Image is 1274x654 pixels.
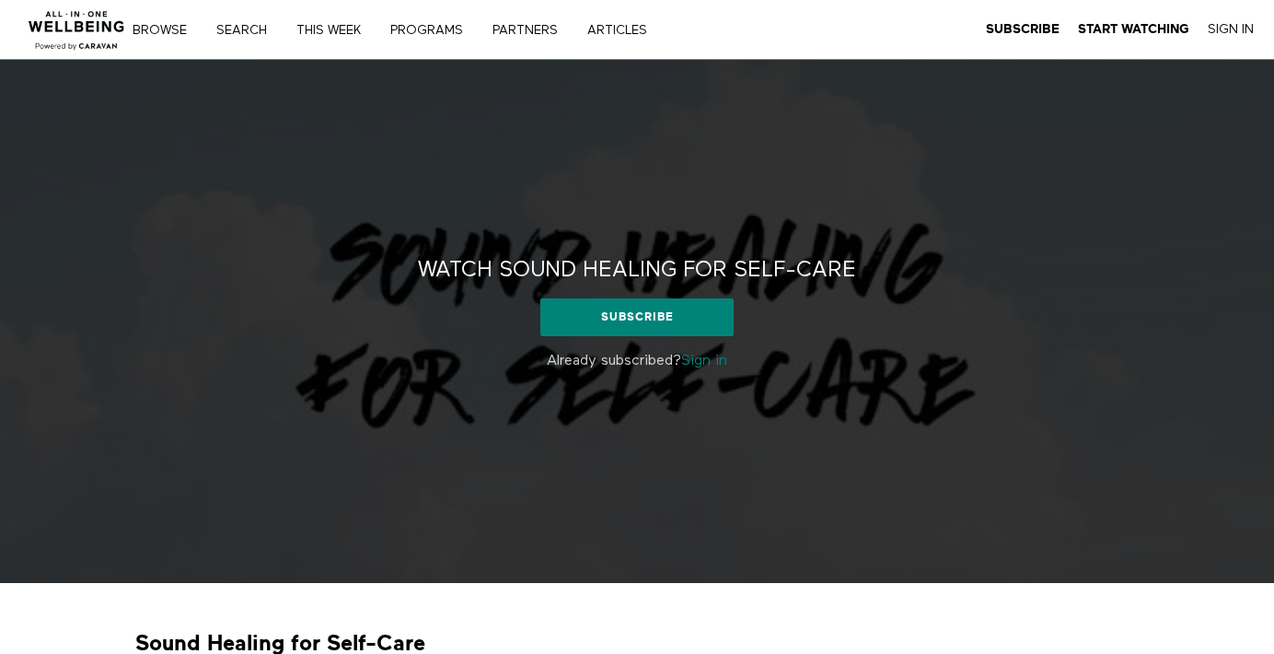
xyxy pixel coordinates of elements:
a: Browse [126,24,206,37]
a: PROGRAMS [384,24,482,37]
a: PARTNERS [486,24,577,37]
a: Subscribe [540,298,735,335]
a: Start Watching [1078,21,1189,38]
a: Sign in [681,354,727,368]
a: ARTICLES [581,24,666,37]
a: Subscribe [986,21,1060,38]
a: Sign In [1208,21,1254,38]
p: Already subscribed? [435,350,840,372]
nav: Primary [145,20,685,39]
h2: Watch Sound Healing for Self-Care [418,256,856,285]
strong: Start Watching [1078,22,1189,36]
strong: Subscribe [986,22,1060,36]
a: THIS WEEK [290,24,380,37]
a: Search [210,24,286,37]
